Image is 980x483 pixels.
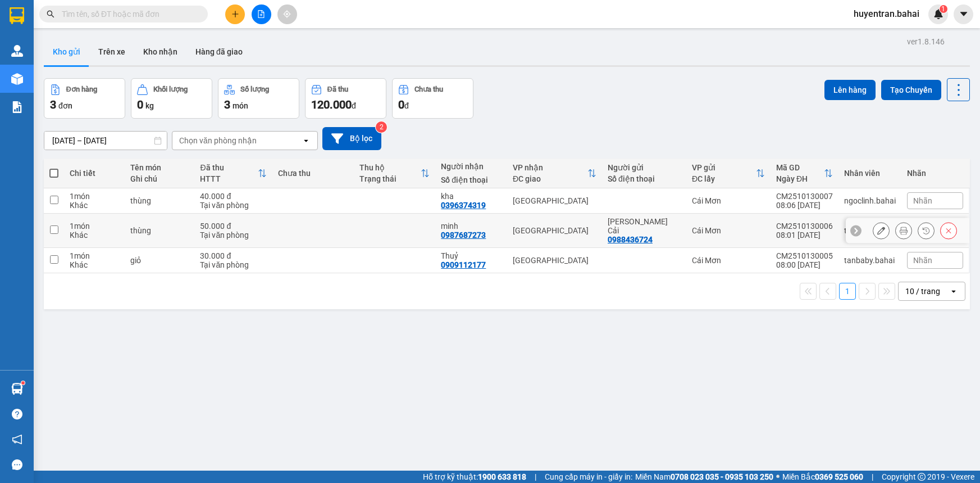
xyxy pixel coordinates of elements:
[954,4,973,24] button: caret-down
[423,471,526,483] span: Hỗ trợ kỹ thuật:
[200,222,266,231] div: 50.000 đ
[959,9,969,19] span: caret-down
[824,80,876,100] button: Lên hàng
[776,251,833,260] div: CM2510130005
[392,78,473,119] button: Chưa thu0đ
[776,260,833,269] div: 08:00 [DATE]
[50,98,56,111] span: 3
[376,121,387,133] sup: 2
[441,260,486,269] div: 0909112177
[441,231,486,240] div: 0987687273
[913,256,932,265] span: Nhãn
[277,4,297,24] button: aim
[240,85,269,93] div: Số lượng
[671,472,773,481] strong: 0708 023 035 - 0935 103 250
[844,169,896,178] div: Nhân viên
[535,471,536,483] span: |
[441,222,502,231] div: minh
[130,163,189,172] div: Tên món
[507,159,602,188] th: Toggle SortBy
[940,5,947,13] sup: 1
[47,10,54,18] span: search
[608,174,681,183] div: Số điện thoại
[776,192,833,201] div: CM2510130007
[404,101,409,110] span: đ
[414,85,443,93] div: Chưa thu
[62,8,194,20] input: Tìm tên, số ĐT hoặc mã đơn
[12,409,22,419] span: question-circle
[398,98,404,111] span: 0
[153,85,188,93] div: Khối lượng
[70,222,119,231] div: 1 món
[844,256,896,265] div: tanbaby.bahai
[441,192,502,201] div: kha
[70,169,119,178] div: Chi tiết
[776,231,833,240] div: 08:01 [DATE]
[200,192,266,201] div: 40.000 đ
[200,163,257,172] div: Đã thu
[10,7,24,24] img: logo-vxr
[130,256,189,265] div: giỏ
[70,231,119,240] div: Khác
[233,101,248,110] span: món
[545,471,632,483] span: Cung cấp máy in - giấy in:
[44,78,125,119] button: Đơn hàng3đơn
[21,381,25,385] sup: 1
[194,159,272,188] th: Toggle SortBy
[635,471,773,483] span: Miền Nam
[311,98,352,111] span: 120.000
[359,174,421,183] div: Trạng thái
[66,85,97,93] div: Đơn hàng
[352,101,356,110] span: đ
[692,163,756,172] div: VP gửi
[441,201,486,210] div: 0396374319
[130,174,189,183] div: Ghi chú
[881,80,941,100] button: Tạo Chuyến
[776,201,833,210] div: 08:06 [DATE]
[224,98,230,111] span: 3
[918,473,926,481] span: copyright
[776,222,833,231] div: CM2510130006
[949,287,958,296] svg: open
[283,10,291,18] span: aim
[907,35,945,48] div: ver 1.8.146
[130,196,189,205] div: thùng
[513,163,587,172] div: VP nhận
[252,4,271,24] button: file-add
[441,251,502,260] div: Thuỷ
[354,159,435,188] th: Toggle SortBy
[608,217,681,235] div: Hùng Rau Cải
[692,196,765,205] div: Cái Mơn
[782,471,863,483] span: Miền Bắc
[70,260,119,269] div: Khác
[322,127,381,150] button: Bộ lọc
[839,283,856,300] button: 1
[44,38,89,65] button: Kho gửi
[231,10,239,18] span: plus
[225,4,245,24] button: plus
[359,163,421,172] div: Thu hộ
[278,169,348,178] div: Chưa thu
[305,78,386,119] button: Đã thu120.000đ
[686,159,771,188] th: Toggle SortBy
[441,162,502,171] div: Người nhận
[58,101,72,110] span: đơn
[513,256,596,265] div: [GEOGRAPHIC_DATA]
[844,226,896,235] div: tanbaby.bahai
[44,132,167,150] input: Select a date range.
[872,471,873,483] span: |
[130,226,189,235] div: thùng
[200,251,266,260] div: 30.000 đ
[692,226,765,235] div: Cái Mơn
[218,78,299,119] button: Số lượng3món
[70,192,119,201] div: 1 món
[70,201,119,210] div: Khác
[11,101,23,113] img: solution-icon
[513,226,596,235] div: [GEOGRAPHIC_DATA]
[907,169,963,178] div: Nhãn
[12,434,22,445] span: notification
[200,174,257,183] div: HTTT
[200,201,266,210] div: Tại văn phòng
[134,38,186,65] button: Kho nhận
[70,251,119,260] div: 1 món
